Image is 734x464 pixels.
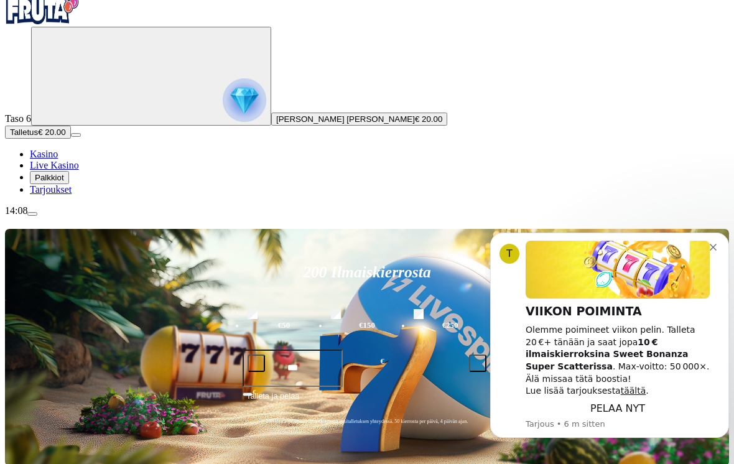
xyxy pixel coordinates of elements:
[30,160,79,170] a: Live Kasino
[5,205,27,216] span: 14:08
[381,356,384,368] span: €
[246,390,299,412] span: Talleta ja pelaa
[253,388,256,396] span: €
[30,171,69,184] button: Palkkiot
[223,78,266,122] img: reward progress
[469,355,486,372] button: plus icon
[485,228,734,458] iframe: Intercom notifications viesti
[31,27,271,126] button: reward progress
[276,114,415,124] span: [PERSON_NAME] [PERSON_NAME]
[30,184,72,195] a: Tarjoukset
[5,149,729,195] nav: Main menu
[71,133,81,137] button: menu
[30,149,58,159] a: Kasino
[38,128,65,137] span: € 20.00
[415,114,442,124] span: € 20.00
[5,113,31,124] span: Taso 6
[35,173,64,182] span: Palkkiot
[27,212,37,216] button: menu
[243,389,491,413] button: Talleta ja pelaa
[5,126,71,139] button: Talletusplus icon€ 20.00
[248,355,265,372] button: minus icon
[244,307,323,343] label: €50
[10,128,38,137] span: Talletus
[5,16,80,26] a: Fruta
[271,113,447,126] button: [PERSON_NAME] [PERSON_NAME]€ 20.00
[328,307,407,343] label: €150
[411,307,490,343] label: €250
